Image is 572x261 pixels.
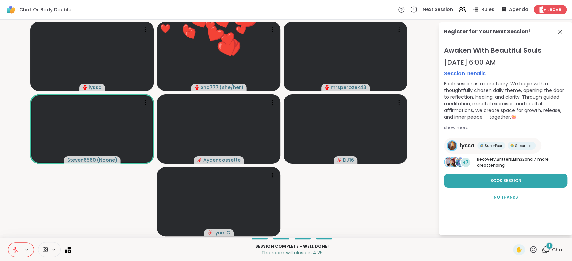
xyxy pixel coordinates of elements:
img: Peer Badge One [510,144,514,147]
span: Steven6560 [67,157,96,163]
span: No Thanks [494,194,518,200]
span: Erin32 [513,156,525,162]
span: Book Session [490,178,521,184]
span: LynnLG [213,229,230,236]
span: Rules [481,6,494,13]
span: Sha777 [201,84,219,91]
img: Peer Badge Three [480,144,483,147]
button: Book Session [444,174,567,188]
span: Chat [552,246,564,253]
button: No Thanks [444,190,567,204]
span: audio-muted [207,230,212,235]
span: 1 [549,243,550,248]
p: Session Complete - well done! [75,243,509,249]
span: SuperHost [515,143,533,148]
p: and 7 more are attending [477,156,567,168]
span: audio-muted [337,158,342,162]
span: mrsperozek43 [331,84,366,91]
a: lyssalyssaPeer Badge ThreeSuperPeerPeer Badge OneSuperHost [444,138,541,154]
span: Aydencossette [203,157,241,163]
span: SuperPeer [485,143,502,148]
span: lyssa [460,142,474,150]
span: Chat Or Body Double [19,6,71,13]
p: The room will close in 4:25 [75,249,509,256]
span: Recovery , [477,156,497,162]
span: Leave [547,6,561,13]
span: ( she/her ) [219,84,243,91]
img: Recovery [445,157,454,167]
span: Next Session [423,6,453,13]
div: Each session is a sanctuary. We begin with a thoughtfully chosen daily theme, opening the door to... [444,80,567,120]
img: lyssa [448,141,456,150]
span: Awaken With Beautiful Souls [444,46,567,55]
div: Register for Your Next Session! [444,28,531,36]
span: lyssa [89,84,102,91]
span: ✋ [516,246,522,254]
span: audio-muted [83,85,87,90]
div: [DATE] 6:00 AM [444,58,567,67]
span: +7 [463,159,469,166]
span: Agenda [509,6,528,13]
span: ( Noone ) [97,157,117,163]
span: audio-muted [325,85,329,90]
span: DJ16 [343,157,354,163]
span: Britters , [497,156,513,162]
img: Erin32 [455,157,465,167]
a: Session Details [444,70,567,78]
span: audio-muted [195,85,199,90]
div: show more [444,124,567,131]
div: ❤️ [160,22,171,35]
img: Britters [450,157,459,167]
img: ShareWell Logomark [5,4,17,15]
span: audio-muted [197,158,202,162]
